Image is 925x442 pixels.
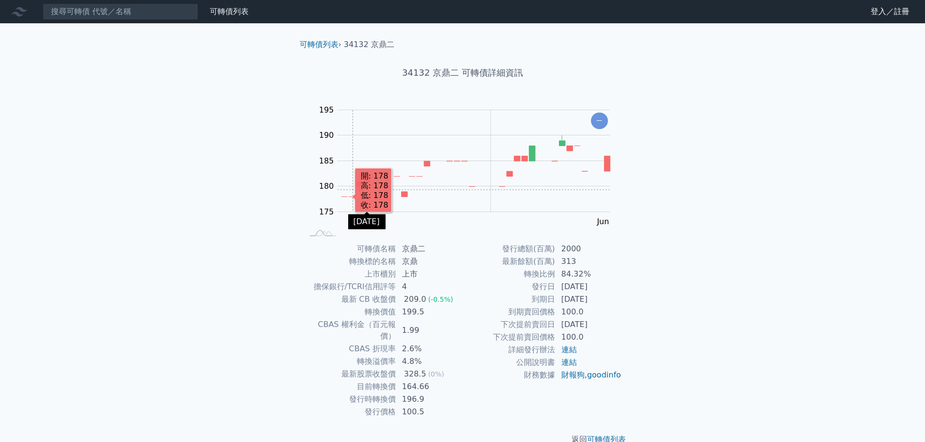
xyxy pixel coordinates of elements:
[463,331,555,344] td: 下次提前賣回價格
[303,293,396,306] td: 最新 CB 收盤價
[396,306,463,318] td: 199.5
[463,293,555,306] td: 到期日
[463,306,555,318] td: 到期賣回價格
[561,358,577,367] a: 連結
[396,355,463,368] td: 4.8%
[319,135,610,197] g: Series
[303,343,396,355] td: CBAS 折現率
[463,369,555,381] td: 財務數據
[396,343,463,355] td: 2.6%
[396,280,463,293] td: 4
[555,280,622,293] td: [DATE]
[428,295,454,303] span: (-0.5%)
[396,393,463,406] td: 196.9
[396,255,463,268] td: 京鼎
[463,344,555,356] td: 詳細發行辦法
[303,318,396,343] td: CBAS 權利金（百元報價）
[303,306,396,318] td: 轉換價值
[319,156,334,165] tspan: 185
[303,406,396,418] td: 發行價格
[555,369,622,381] td: ,
[863,4,917,19] a: 登入／註冊
[463,255,555,268] td: 最新餘額(百萬)
[396,243,463,255] td: 京鼎二
[303,243,396,255] td: 可轉債名稱
[43,3,198,20] input: 搜尋可轉債 代號／名稱
[303,355,396,368] td: 轉換溢價率
[402,294,428,305] div: 209.0
[463,318,555,331] td: 下次提前賣回日
[396,318,463,343] td: 1.99
[596,217,609,226] tspan: Jun
[292,66,634,80] h1: 34132 京鼎二 可轉債詳細資訊
[463,356,555,369] td: 公開說明書
[300,40,338,49] a: 可轉債列表
[402,368,428,380] div: 328.5
[463,243,555,255] td: 發行總額(百萬)
[555,255,622,268] td: 313
[561,370,585,379] a: 財報狗
[319,131,334,140] tspan: 190
[555,293,622,306] td: [DATE]
[319,207,334,216] tspan: 175
[555,268,622,280] td: 84.32%
[303,268,396,280] td: 上市櫃別
[396,380,463,393] td: 164.66
[555,306,622,318] td: 100.0
[303,393,396,406] td: 發行時轉換價
[463,268,555,280] td: 轉換比例
[344,39,394,50] li: 34132 京鼎二
[587,370,621,379] a: goodinfo
[555,318,622,331] td: [DATE]
[303,255,396,268] td: 轉換標的名稱
[396,268,463,280] td: 上市
[314,105,625,246] g: Chart
[561,345,577,354] a: 連結
[366,217,382,226] tspan: May
[396,406,463,418] td: 100.5
[555,331,622,344] td: 100.0
[303,368,396,380] td: 最新股票收盤價
[319,105,334,115] tspan: 195
[319,181,334,191] tspan: 180
[303,380,396,393] td: 目前轉換價
[303,280,396,293] td: 擔保銀行/TCRI信用評等
[428,370,444,378] span: (0%)
[210,7,249,16] a: 可轉債列表
[300,39,341,50] li: ›
[463,280,555,293] td: 發行日
[555,243,622,255] td: 2000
